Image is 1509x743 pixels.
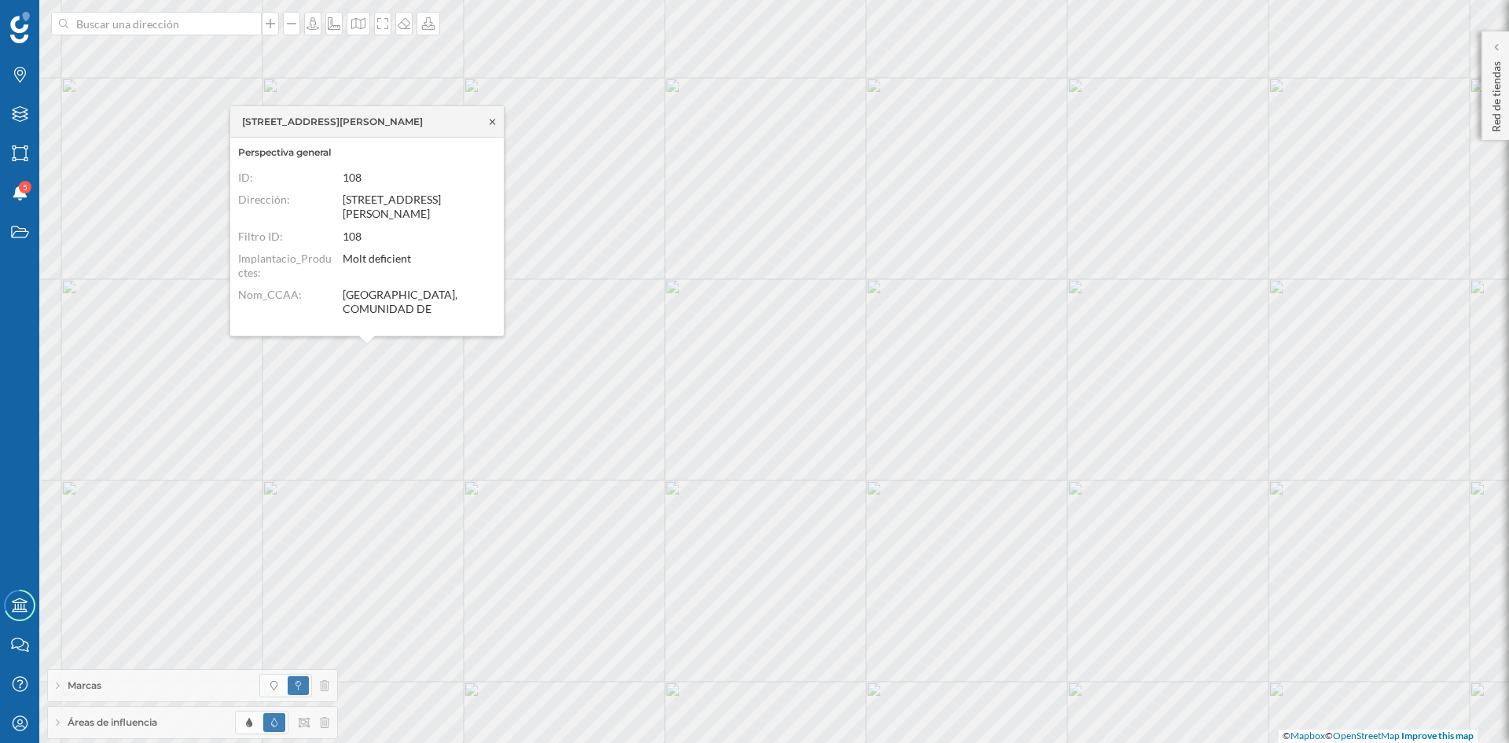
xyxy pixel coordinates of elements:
span: Nom_CCAA: [238,288,302,301]
a: Improve this map [1401,730,1474,741]
div: © © [1279,730,1478,743]
a: OpenStreetMap [1333,730,1400,741]
span: 5 [23,179,28,195]
span: Molt deficient [343,252,411,265]
a: Mapbox [1291,730,1325,741]
span: MAYOR 10000 [343,325,416,338]
span: Soporte [31,11,87,25]
span: ID: [238,171,253,184]
span: [GEOGRAPHIC_DATA], COMUNIDAD DE [343,288,457,315]
span: Marcas [68,679,101,693]
p: Red de tiendas [1489,55,1504,132]
span: Implantacio_Productes: [238,252,332,279]
img: Geoblink Logo [10,12,30,43]
span: 108 [343,230,362,243]
span: Nom_Mida_Poblacio: [238,325,334,352]
span: Filtro ID: [238,230,283,243]
span: 108 [343,171,362,184]
span: [STREET_ADDRESS][PERSON_NAME] [343,193,441,220]
span: Dirección: [238,193,290,206]
span: Áreas de influencia [68,715,157,730]
h6: Perspectiva general [238,145,496,160]
span: [STREET_ADDRESS][PERSON_NAME] [242,115,423,129]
